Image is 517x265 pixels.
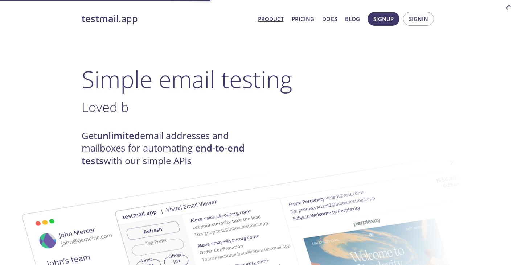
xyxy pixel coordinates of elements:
[373,14,394,24] span: Signup
[82,98,129,116] span: Loved b
[82,12,119,25] strong: testmail
[322,14,337,24] a: Docs
[82,130,259,167] h4: Get email addresses and mailboxes for automating with our simple APIs
[403,12,434,26] button: Signin
[97,129,140,142] strong: unlimited
[292,14,314,24] a: Pricing
[82,65,436,93] h1: Simple email testing
[409,14,428,24] span: Signin
[368,12,399,26] button: Signup
[82,142,245,167] strong: end-to-end tests
[345,14,360,24] a: Blog
[258,14,284,24] a: Product
[82,13,252,25] a: testmail.app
